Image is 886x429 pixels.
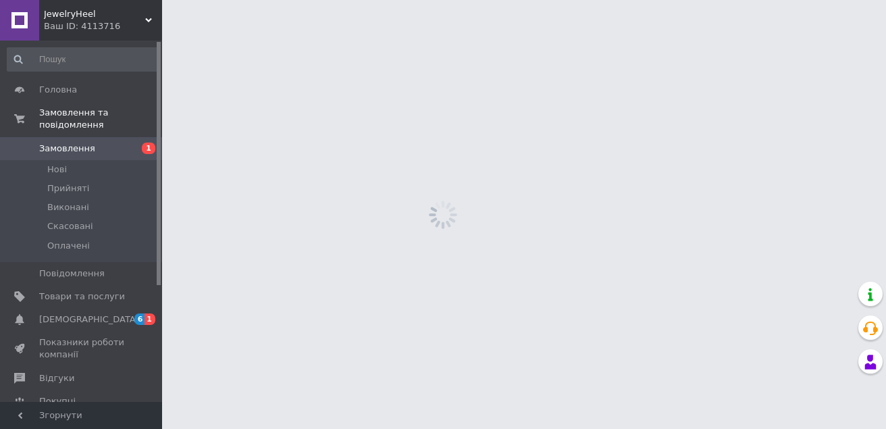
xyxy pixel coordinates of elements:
span: 1 [145,313,155,325]
span: Замовлення [39,143,95,155]
span: Показники роботи компанії [39,336,125,361]
span: 6 [134,313,145,325]
span: Головна [39,84,77,96]
span: Товари та послуги [39,291,125,303]
span: Нові [47,163,67,176]
span: Покупці [39,395,76,407]
div: Ваш ID: 4113716 [44,20,162,32]
span: JewelryHeel [44,8,145,20]
span: Виконані [47,201,89,213]
span: Повідомлення [39,268,105,280]
span: [DEMOGRAPHIC_DATA] [39,313,139,326]
span: Прийняті [47,182,89,195]
span: Відгуки [39,372,74,384]
span: Скасовані [47,220,93,232]
span: Оплачені [47,240,90,252]
span: 1 [142,143,155,154]
span: Замовлення та повідомлення [39,107,162,131]
input: Пошук [7,47,159,72]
